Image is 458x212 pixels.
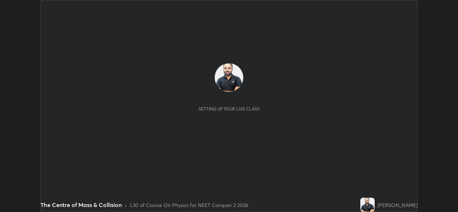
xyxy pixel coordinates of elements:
div: The Centre of Mass & Collision [40,201,122,209]
img: f24e72077a7b4b049bd1b98a95eb8709.jpg [360,198,375,212]
div: L30 of Course On Physics for NEET Conquer 2 2026 [130,201,248,209]
div: • [125,201,127,209]
img: f24e72077a7b4b049bd1b98a95eb8709.jpg [215,63,243,92]
div: [PERSON_NAME] [377,201,418,209]
div: Setting up your live class [199,106,260,112]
